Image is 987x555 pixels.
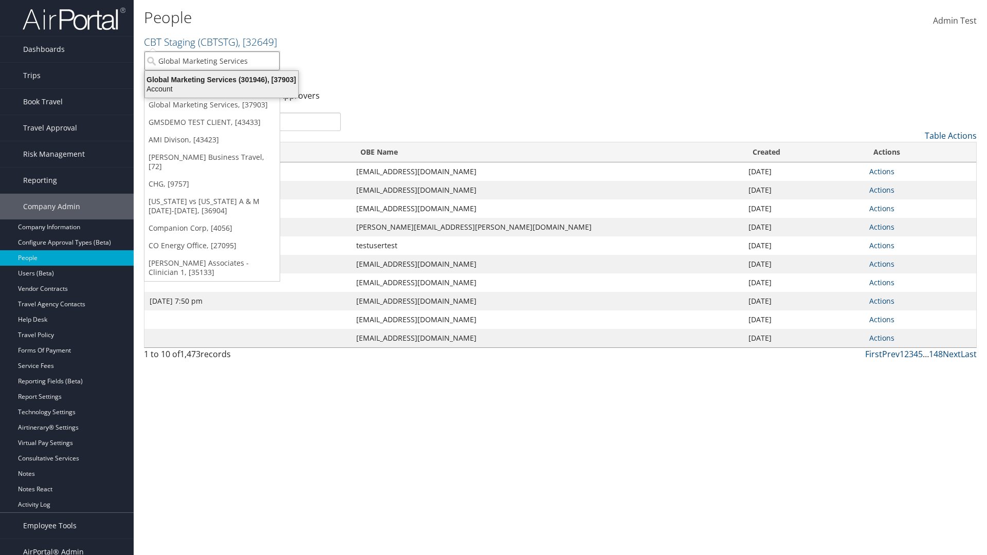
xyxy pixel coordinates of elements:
td: [DATE] [743,181,864,199]
td: [DATE] 7:50 pm [144,292,351,310]
a: Actions [869,333,894,343]
a: Actions [869,203,894,213]
td: [DATE] [743,218,864,236]
td: [EMAIL_ADDRESS][DOMAIN_NAME] [351,329,743,347]
span: Dashboards [23,36,65,62]
div: 1 to 10 of records [144,348,341,365]
td: [EMAIL_ADDRESS][DOMAIN_NAME] [351,162,743,181]
a: Actions [869,185,894,195]
a: Actions [869,277,894,287]
td: [EMAIL_ADDRESS][DOMAIN_NAME] [351,255,743,273]
td: [EMAIL_ADDRESS][DOMAIN_NAME] [351,199,743,218]
td: [EMAIL_ADDRESS][DOMAIN_NAME] [351,181,743,199]
div: Global Marketing Services (301946), [37903] [139,75,304,84]
a: [PERSON_NAME] Associates - Clinician 1, [35133] [144,254,280,281]
a: Companion Corp, [4056] [144,219,280,237]
td: [PERSON_NAME][EMAIL_ADDRESS][PERSON_NAME][DOMAIN_NAME] [351,218,743,236]
span: Company Admin [23,194,80,219]
a: [PERSON_NAME] Business Travel, [72] [144,149,280,175]
span: , [ 32649 ] [238,35,277,49]
span: ( CBTSTG ) [198,35,238,49]
td: [DATE] [743,273,864,292]
span: Admin Test [933,15,977,26]
a: Prev [882,348,900,360]
a: Global Marketing Services, [37903] [144,96,280,114]
a: Admin Test [933,5,977,37]
th: OBE Name: activate to sort column ascending [351,142,743,162]
a: [US_STATE] vs [US_STATE] A & M [DATE]-[DATE], [36904] [144,193,280,219]
a: Approvers [279,90,320,101]
a: Next [943,348,961,360]
a: 2 [904,348,909,360]
a: CHG, [9757] [144,175,280,193]
a: CBT Staging [144,35,277,49]
span: Travel Approval [23,115,77,141]
a: Actions [869,296,894,306]
th: Actions [864,142,976,162]
div: Account [139,84,304,94]
td: [DATE] [743,310,864,329]
a: 5 [918,348,923,360]
td: [DATE] [743,162,864,181]
td: testusertest [351,236,743,255]
a: GMSDEMO TEST CLIENT, [43433] [144,114,280,131]
span: Employee Tools [23,513,77,539]
img: airportal-logo.png [23,7,125,31]
th: Created: activate to sort column ascending [743,142,864,162]
a: Last [961,348,977,360]
a: 3 [909,348,913,360]
a: 1 [900,348,904,360]
a: 148 [929,348,943,360]
span: 1,473 [180,348,200,360]
a: Actions [869,240,894,250]
td: [DATE] [743,329,864,347]
a: First [865,348,882,360]
span: Reporting [23,168,57,193]
a: AMI Divison, [43423] [144,131,280,149]
a: 4 [913,348,918,360]
td: [DATE] [743,199,864,218]
input: Search Accounts [144,51,280,70]
td: [EMAIL_ADDRESS][DOMAIN_NAME] [351,310,743,329]
a: Actions [869,166,894,176]
td: [DATE] [743,255,864,273]
a: Table Actions [925,130,977,141]
a: Actions [869,222,894,232]
span: Book Travel [23,89,63,115]
h1: People [144,7,699,28]
td: [DATE] [743,292,864,310]
span: Trips [23,63,41,88]
span: … [923,348,929,360]
td: [EMAIL_ADDRESS][DOMAIN_NAME] [351,292,743,310]
a: CO Energy Office, [27095] [144,237,280,254]
span: Risk Management [23,141,85,167]
a: Actions [869,314,894,324]
a: Actions [869,259,894,269]
td: [DATE] [743,236,864,255]
td: [EMAIL_ADDRESS][DOMAIN_NAME] [351,273,743,292]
